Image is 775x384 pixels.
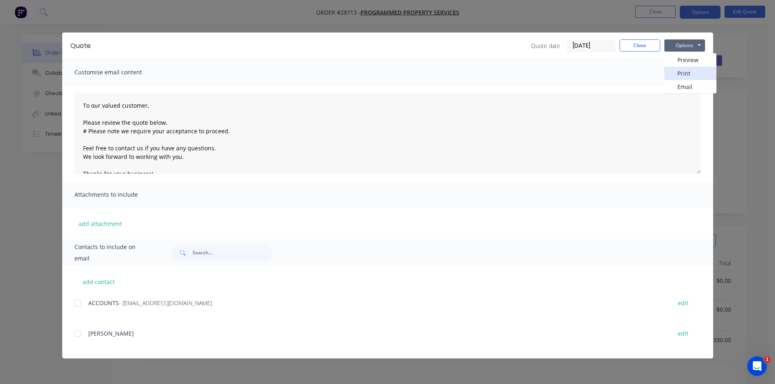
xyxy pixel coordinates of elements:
[664,53,716,67] button: Preview
[192,245,273,261] input: Search...
[119,299,212,307] span: - [EMAIL_ADDRESS][DOMAIN_NAME]
[620,39,660,52] button: Close
[531,41,560,50] span: Quote date
[664,80,716,93] button: Email
[74,276,123,288] button: add contact
[664,67,716,80] button: Print
[74,189,164,200] span: Attachments to include
[673,297,693,308] button: edit
[764,356,771,363] span: 1
[88,330,134,337] span: [PERSON_NAME]
[74,67,164,78] span: Customise email content
[74,217,126,230] button: add attachment
[88,299,119,307] span: ACCOUNTS
[70,41,91,51] div: Quote
[664,39,705,52] button: Options
[673,328,693,339] button: edit
[747,356,767,376] iframe: Intercom live chat
[74,93,701,174] textarea: To our valued customer, Please review the quote below. # Please note we require your acceptance t...
[74,241,151,264] span: Contacts to include on email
